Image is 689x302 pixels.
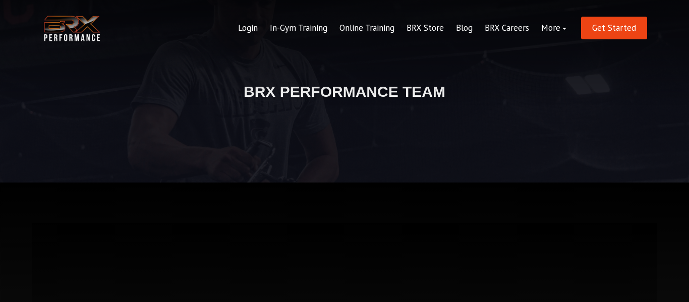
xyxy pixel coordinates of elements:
a: Login [232,16,264,40]
a: BRX Store [400,16,450,40]
a: In-Gym Training [264,16,333,40]
a: Blog [450,16,479,40]
a: Online Training [333,16,400,40]
img: BRX Transparent Logo-2 [42,13,102,44]
a: BRX Careers [479,16,535,40]
a: Get Started [581,17,647,39]
a: More [535,16,572,40]
div: Navigation Menu [232,16,572,40]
